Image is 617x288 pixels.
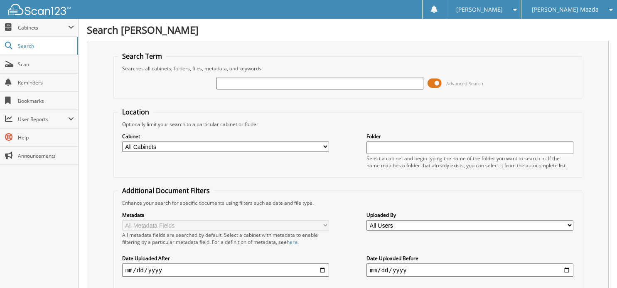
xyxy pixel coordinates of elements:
[118,199,578,206] div: Enhance your search for specific documents using filters such as date and file type.
[118,186,214,195] legend: Additional Document Filters
[366,255,573,262] label: Date Uploaded Before
[118,52,166,61] legend: Search Term
[18,134,74,141] span: Help
[366,211,573,218] label: Uploaded By
[366,155,573,169] div: Select a cabinet and begin typing the name of the folder you want to search in. If the name match...
[456,7,503,12] span: [PERSON_NAME]
[446,80,483,87] span: Advanced Search
[122,231,329,246] div: All metadata fields are searched by default. Select a cabinet with metadata to enable filtering b...
[18,24,68,31] span: Cabinets
[122,255,329,262] label: Date Uploaded After
[366,263,573,277] input: end
[366,133,573,140] label: Folder
[8,4,71,15] img: scan123-logo-white.svg
[122,133,329,140] label: Cabinet
[18,61,74,68] span: Scan
[122,211,329,218] label: Metadata
[18,42,73,50] span: Search
[118,121,578,128] div: Optionally limit your search to a particular cabinet or folder
[18,152,74,159] span: Announcements
[87,23,609,37] h1: Search [PERSON_NAME]
[18,116,68,123] span: User Reports
[118,65,578,72] div: Searches all cabinets, folders, files, metadata, and keywords
[118,107,153,117] legend: Location
[532,7,599,12] span: [PERSON_NAME] Mazda
[18,79,74,86] span: Reminders
[18,97,74,104] span: Bookmarks
[287,238,297,246] a: here
[122,263,329,277] input: start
